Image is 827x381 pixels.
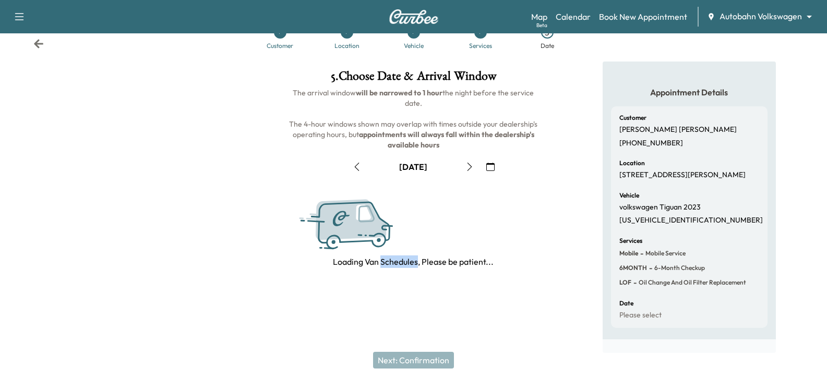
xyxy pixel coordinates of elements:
[356,88,442,97] b: will be narrowed to 1 hour
[619,249,638,257] span: Mobile
[643,249,686,257] span: Mobile Service
[541,43,554,49] div: Date
[619,203,701,212] p: volkswagen Tiguan 2023
[33,39,44,49] div: Back
[334,43,359,49] div: Location
[619,115,646,121] h6: Customer
[399,161,427,173] div: [DATE]
[619,238,642,244] h6: Services
[389,9,439,24] img: Curbee Logo
[619,300,633,306] h6: Date
[619,264,647,272] span: 6MONTH
[469,43,492,49] div: Services
[333,255,494,268] p: Loading Van Schedules, Please be patient...
[536,21,547,29] div: Beta
[284,70,543,88] h1: 5 . Choose Date & Arrival Window
[404,43,424,49] div: Vehicle
[619,192,639,199] h6: Vehicle
[289,88,539,150] span: The arrival window the night before the service date. The 4-hour windows shown may overlap with t...
[619,139,683,148] p: [PHONE_NUMBER]
[619,278,631,287] span: LOF
[720,10,802,22] span: Autobahn Volkswagen
[647,263,652,273] span: -
[359,130,536,150] b: appointments will always fall within the dealership's available hours
[631,277,637,288] span: -
[296,192,427,260] img: Curbee Service.svg
[619,160,645,166] h6: Location
[619,216,763,225] p: [US_VEHICLE_IDENTIFICATION_NUMBER]
[619,125,737,134] p: [PERSON_NAME] [PERSON_NAME]
[531,10,547,23] a: MapBeta
[267,43,293,49] div: Customer
[638,248,643,259] span: -
[599,10,687,23] a: Book New Appointment
[652,264,705,272] span: 6-month checkup
[619,311,662,320] p: Please select
[619,170,746,180] p: [STREET_ADDRESS][PERSON_NAME]
[556,10,591,23] a: Calendar
[637,278,746,287] span: Oil Change and Oil Filter Replacement
[611,87,768,98] h5: Appointment Details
